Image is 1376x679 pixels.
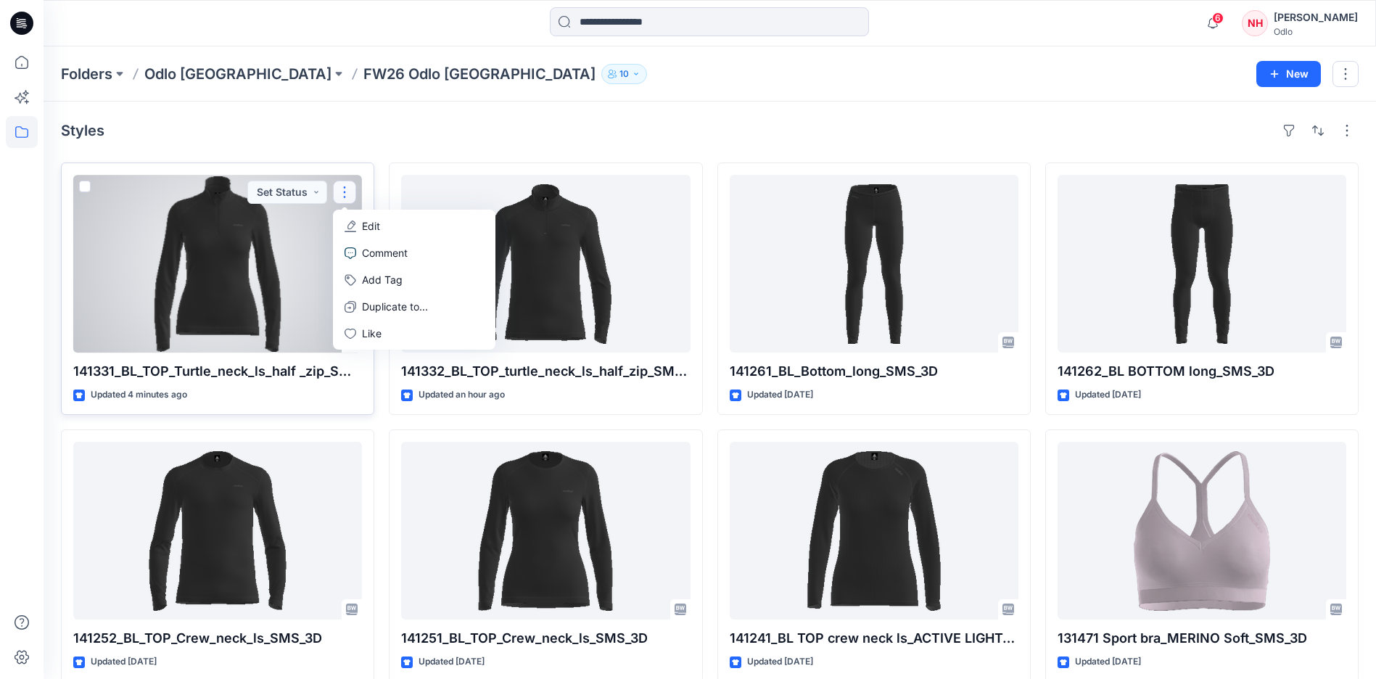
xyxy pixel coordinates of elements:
[747,387,813,403] p: Updated [DATE]
[419,654,485,670] p: Updated [DATE]
[419,387,505,403] p: Updated an hour ago
[1075,654,1141,670] p: Updated [DATE]
[1075,387,1141,403] p: Updated [DATE]
[730,361,1018,382] p: 141261_BL_Bottom_long_SMS_3D
[1212,12,1224,24] span: 6
[601,64,647,84] button: 10
[1058,175,1346,353] a: 141262_BL BOTTOM long_SMS_3D
[362,326,382,341] p: Like
[73,442,362,620] a: 141252_BL_TOP_Crew_neck_ls_SMS_3D
[730,628,1018,649] p: 141241_BL TOP crew neck ls_ACTIVE LIGHT_SMS_3D
[1058,628,1346,649] p: 131471 Sport bra_MERINO Soft_SMS_3D
[401,442,690,620] a: 141251_BL_TOP_Crew_neck_ls_SMS_3D
[730,175,1018,353] a: 141261_BL_Bottom_long_SMS_3D
[61,122,104,139] h4: Styles
[91,654,157,670] p: Updated [DATE]
[747,654,813,670] p: Updated [DATE]
[401,628,690,649] p: 141251_BL_TOP_Crew_neck_ls_SMS_3D
[73,361,362,382] p: 141331_BL_TOP_Turtle_neck_ls_half _zip_SMS_3D
[363,64,596,84] p: FW26 Odlo [GEOGRAPHIC_DATA]
[619,66,629,82] p: 10
[73,628,362,649] p: 141252_BL_TOP_Crew_neck_ls_SMS_3D
[144,64,331,84] a: Odlo [GEOGRAPHIC_DATA]
[73,175,362,353] a: 141331_BL_TOP_Turtle_neck_ls_half _zip_SMS_3D
[336,266,493,293] button: Add Tag
[1256,61,1321,87] button: New
[1058,361,1346,382] p: 141262_BL BOTTOM long_SMS_3D
[730,442,1018,620] a: 141241_BL TOP crew neck ls_ACTIVE LIGHT_SMS_3D
[362,245,408,260] p: Comment
[401,361,690,382] p: 141332_BL_TOP_turtle_neck_ls_half_zip_SMS_3D
[91,387,187,403] p: Updated 4 minutes ago
[61,64,112,84] a: Folders
[336,213,493,239] a: Edit
[1274,9,1358,26] div: [PERSON_NAME]
[1058,442,1346,620] a: 131471 Sport bra_MERINO Soft_SMS_3D
[401,175,690,353] a: 141332_BL_TOP_turtle_neck_ls_half_zip_SMS_3D
[1242,10,1268,36] div: NH
[1274,26,1358,37] div: Odlo
[362,218,380,234] p: Edit
[362,299,428,314] p: Duplicate to...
